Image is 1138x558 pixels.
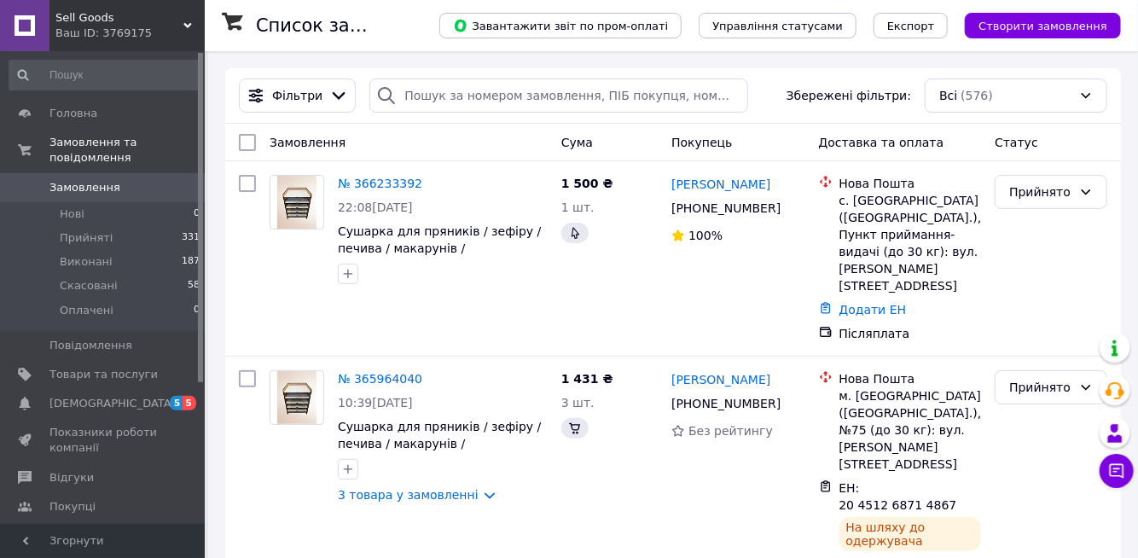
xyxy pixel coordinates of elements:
[55,10,183,26] span: Sell Goods
[256,15,429,36] h1: Список замовлень
[338,372,422,386] a: № 365964040
[995,136,1038,149] span: Статус
[874,13,949,38] button: Експорт
[439,13,682,38] button: Завантажити звіт по пром-оплаті
[188,278,200,294] span: 58
[453,18,668,33] span: Завантажити звіт по пром-оплаті
[1009,378,1072,397] div: Прийнято
[671,176,770,193] a: [PERSON_NAME]
[668,196,784,220] div: [PHONE_NUMBER]
[55,26,205,41] div: Ваш ID: 3769175
[49,367,158,382] span: Товари та послуги
[787,87,911,104] span: Збережені фільтри:
[839,370,982,387] div: Нова Пошта
[338,396,413,410] span: 10:39[DATE]
[49,425,158,456] span: Показники роботи компанії
[369,78,748,113] input: Пошук за номером замовлення, ПІБ покупця, номером телефону, Email, номером накладної
[277,371,317,424] img: Фото товару
[49,106,97,121] span: Головна
[887,20,935,32] span: Експорт
[49,470,94,485] span: Відгуки
[270,370,324,425] a: Фото товару
[272,87,322,104] span: Фільтри
[839,175,982,192] div: Нова Пошта
[839,387,982,473] div: м. [GEOGRAPHIC_DATA] ([GEOGRAPHIC_DATA].), №75 (до 30 кг): вул. [PERSON_NAME][STREET_ADDRESS]
[668,392,784,416] div: [PHONE_NUMBER]
[338,177,422,190] a: № 366233392
[819,136,944,149] span: Доставка та оплата
[60,206,84,222] span: Нові
[9,60,201,90] input: Пошук
[978,20,1107,32] span: Створити замовлення
[839,517,982,551] div: На шляху до одержувача
[183,396,196,410] span: 5
[965,13,1121,38] button: Створити замовлення
[194,303,200,318] span: 0
[170,396,183,410] span: 5
[948,18,1121,32] a: Створити замовлення
[277,176,317,229] img: Фото товару
[671,136,732,149] span: Покупець
[688,229,723,242] span: 100%
[839,192,982,294] div: с. [GEOGRAPHIC_DATA] ([GEOGRAPHIC_DATA].), Пункт приймання-видачі (до 30 кг): вул. [PERSON_NAME][...
[270,136,345,149] span: Замовлення
[961,89,993,102] span: (576)
[49,499,96,514] span: Покупці
[60,230,113,246] span: Прийняті
[49,396,176,411] span: [DEMOGRAPHIC_DATA]
[1100,454,1134,488] button: Чат з покупцем
[194,206,200,222] span: 0
[49,135,205,166] span: Замовлення та повідомлення
[1009,183,1072,201] div: Прийнято
[561,201,595,214] span: 1 шт.
[270,175,324,230] a: Фото товару
[561,372,613,386] span: 1 431 ₴
[49,180,120,195] span: Замовлення
[561,136,593,149] span: Cума
[338,420,542,502] a: Сушарка для пряників / зефіру / печива / макарунів / макаронів та інших кондитерських та некондит...
[338,224,542,306] a: Сушарка для пряників / зефіру / печива / макарунів / макаронів та інших кондитерських та некондит...
[60,278,118,294] span: Скасовані
[712,20,843,32] span: Управління статусами
[939,87,957,104] span: Всі
[182,254,200,270] span: 187
[182,230,200,246] span: 331
[839,303,907,317] a: Додати ЕН
[60,303,113,318] span: Оплачені
[60,254,113,270] span: Виконані
[561,177,613,190] span: 1 500 ₴
[561,396,595,410] span: 3 шт.
[338,488,479,502] a: 3 товара у замовленні
[839,481,957,512] span: ЕН: 20 4512 6871 4867
[839,325,982,342] div: Післяплата
[671,371,770,388] a: [PERSON_NAME]
[49,338,132,353] span: Повідомлення
[688,424,773,438] span: Без рейтингу
[699,13,856,38] button: Управління статусами
[338,201,413,214] span: 22:08[DATE]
